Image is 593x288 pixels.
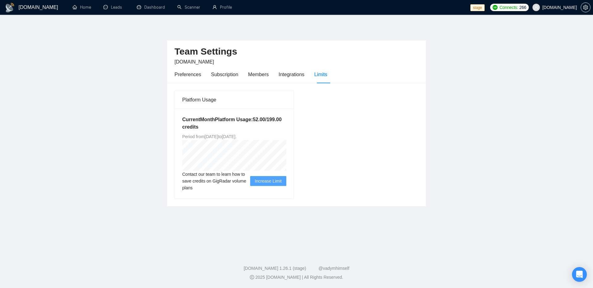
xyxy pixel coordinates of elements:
div: Members [248,71,269,78]
a: setting [581,5,591,10]
div: Limits [314,71,327,78]
button: Increase Limit [250,176,286,186]
div: Subscription [211,71,238,78]
div: Preferences [175,71,201,78]
span: [DOMAIN_NAME] [175,59,214,64]
span: Contact our team to learn how to save credits on GigRadar volume plans [182,171,250,191]
span: 266 [519,4,526,11]
div: Integrations [279,71,305,78]
a: homeHome [73,5,91,10]
span: Increase Limit [255,178,282,184]
div: Platform Usage [182,91,286,109]
a: [DOMAIN_NAME] 1.26.1 (stage) [244,266,306,271]
h5: Current Month Platform Usage: 52.00 / 199.00 credits [182,116,286,131]
h2: Team Settings [175,45,418,58]
div: 2025 [DOMAIN_NAME] | All Rights Reserved. [5,274,588,281]
span: setting [581,5,590,10]
span: user [534,5,538,10]
span: stage [470,4,484,11]
a: searchScanner [177,5,200,10]
a: dashboardDashboard [137,5,165,10]
img: upwork-logo.png [493,5,498,10]
span: Period from [DATE] to [DATE] . [182,134,237,139]
a: messageLeads [103,5,124,10]
a: @vadymhimself [318,266,349,271]
div: Open Intercom Messenger [572,267,587,282]
a: userProfile [212,5,232,10]
span: Connects: [499,4,518,11]
img: logo [5,3,15,13]
button: setting [581,2,591,12]
span: copyright [250,275,254,279]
